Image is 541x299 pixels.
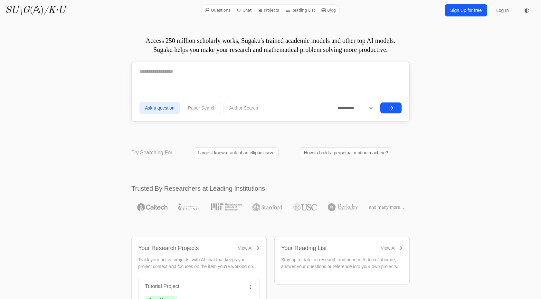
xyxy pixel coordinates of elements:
button: Author Search [223,102,263,114]
a: Reading List [283,6,318,14]
p: Try Searching For [131,149,172,157]
a: How to build a perpetual motion machine? [300,147,393,158]
a: Log In [492,5,513,16]
a: Blog [319,6,338,14]
p: Track your active projects, with AI chat that keeps your project context and focuses on the item ... [138,256,260,270]
i: /K·U [44,5,65,15]
img: USC [293,203,317,211]
img: Stanford [252,203,282,211]
div: View All [381,245,396,251]
a: View All [381,245,403,251]
a: View All [238,245,260,251]
div: View All [238,245,253,251]
a: Largest known rank of an elliptic curve [194,147,279,158]
span: and many more... [369,204,404,210]
div: Your Reading List [281,244,327,253]
img: University of Toronto [178,203,200,211]
img: MIT [211,203,242,211]
img: Caltech [137,203,167,211]
span: ◐ [524,7,529,13]
button: Paper Search [183,102,221,114]
button: ◐ [520,4,533,17]
a: SU\G(𝔸)/K·U [5,5,65,16]
i: SU\G [5,5,30,15]
a: Sign Up for free [445,4,487,16]
p: Stay up to date on research and bring in AI to collaborate, answer your questions or reference in... [281,256,403,270]
a: Tutorial Project [145,284,179,289]
a: Questions [203,6,233,14]
img: UC Berkeley [328,203,358,211]
a: Projects [255,6,281,14]
div: Your Research Projects [138,244,199,253]
button: Ask a question [139,102,180,114]
p: Access 250 million scholarly works, Sugaku's trained academic models and other top AI models. Sug... [131,36,410,54]
a: Chat [234,6,254,14]
h2: Trusted By Researchers at Leading Institutions [131,184,410,193]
